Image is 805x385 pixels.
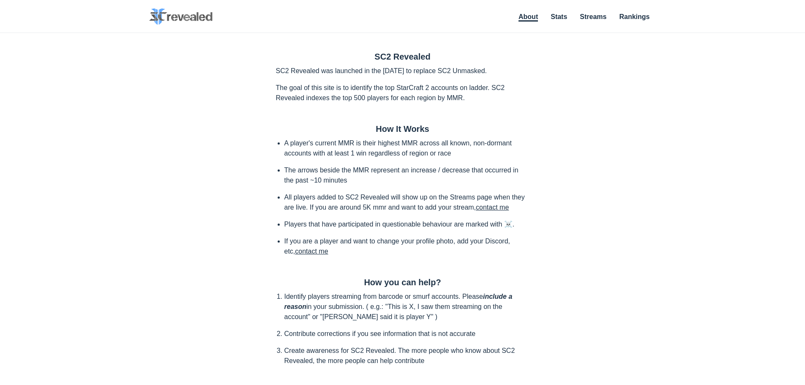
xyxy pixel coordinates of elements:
[276,124,529,134] h2: How It Works
[284,138,529,158] li: A player's current MMR is their highest MMR across all known, non-dormant accounts with at least ...
[284,165,529,186] li: The arrows beside the MMR represent an increase / decrease that occurred in the past ~10 minutes
[149,8,213,25] img: SC2 Revealed
[619,13,649,20] a: Rankings
[276,278,529,287] h2: How you can help?
[476,204,509,211] a: contact me
[551,13,567,20] a: Stats
[276,66,529,76] p: SC2 Revealed was launched in the [DATE] to replace SC2 Unmasked.
[284,192,529,213] li: All players added to SC2 Revealed will show up on the Streams page when they are live. If you are...
[284,292,529,322] li: Identify players streaming from barcode or smurf accounts. Please in your submission. ( e.g.: "Th...
[284,329,529,339] li: Contribute corrections if you see information that is not accurate
[276,52,529,62] h2: SC2 Revealed
[284,219,529,229] li: Players that have participated in questionable behaviour are marked with ☠️.
[295,248,328,255] a: contact me
[284,236,529,257] li: If you are a player and want to change your profile photo, add your Discord, etc,
[580,13,606,20] a: Streams
[518,13,538,22] a: About
[284,346,529,366] li: Create awareness for SC2 Revealed. The more people who know about SC2 Revealed, the more people c...
[284,293,513,310] span: include a reason
[276,83,529,103] p: The goal of this site is to identify the top StarCraft 2 accounts on ladder. SC2 Revealed indexes...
